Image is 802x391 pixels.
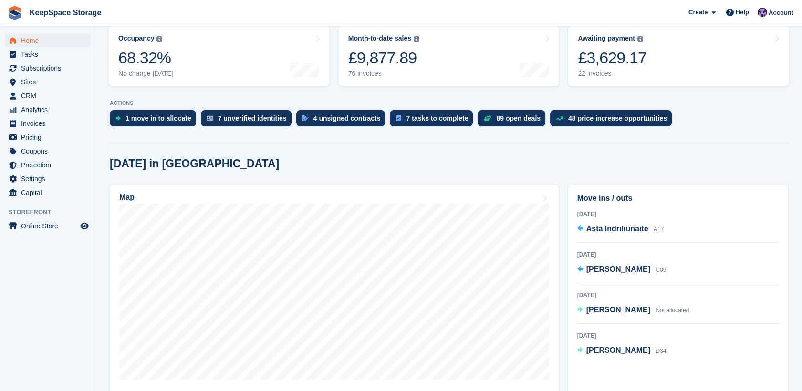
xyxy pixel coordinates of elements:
[156,36,162,42] img: icon-info-grey-7440780725fd019a000dd9b08b2336e03edf1995a4989e88bcd33f0948082b44.svg
[5,103,90,116] a: menu
[5,75,90,89] a: menu
[5,186,90,199] a: menu
[390,110,478,131] a: 7 tasks to complete
[5,131,90,144] a: menu
[656,348,666,354] span: D34
[339,26,559,86] a: Month-to-date sales £9,877.89 76 invoices
[550,110,677,131] a: 48 price increase opportunities
[577,193,779,204] h2: Move ins / outs
[406,114,468,122] div: 7 tasks to complete
[109,26,329,86] a: Occupancy 68.32% No change [DATE]
[568,114,667,122] div: 48 price increase opportunities
[396,115,401,121] img: task-75834270c22a3079a89374b754ae025e5fb1db73e45f91037f5363f120a921f8.svg
[577,223,664,236] a: Asta Indriliunaite A17
[586,346,650,354] span: [PERSON_NAME]
[313,114,381,122] div: 4 unsigned contracts
[637,36,643,42] img: icon-info-grey-7440780725fd019a000dd9b08b2336e03edf1995a4989e88bcd33f0948082b44.svg
[5,89,90,103] a: menu
[556,116,563,121] img: price_increase_opportunities-93ffe204e8149a01c8c9dc8f82e8f89637d9d84a8eef4429ea346261dce0b2c0.svg
[8,6,22,20] img: stora-icon-8386f47178a22dfd0bd8f6a31ec36ba5ce8667c1dd55bd0f319d3a0aa187defe.svg
[118,48,174,68] div: 68.32%
[348,34,411,42] div: Month-to-date sales
[26,5,105,21] a: KeepSpace Storage
[21,34,78,47] span: Home
[110,157,279,170] h2: [DATE] in [GEOGRAPHIC_DATA]
[21,186,78,199] span: Capital
[201,110,296,131] a: 7 unverified identities
[577,250,779,259] div: [DATE]
[21,75,78,89] span: Sites
[21,131,78,144] span: Pricing
[586,225,648,233] span: Asta Indriliunaite
[568,26,789,86] a: Awaiting payment £3,629.17 22 invoices
[769,8,793,18] span: Account
[577,291,779,299] div: [DATE]
[758,8,767,17] img: Charlotte Jobling
[577,331,779,340] div: [DATE]
[577,345,667,357] a: [PERSON_NAME] D34
[586,265,650,273] span: [PERSON_NAME]
[9,207,95,217] span: Storefront
[79,220,90,232] a: Preview store
[578,34,635,42] div: Awaiting payment
[110,100,788,106] p: ACTIONS
[478,110,550,131] a: 89 open deals
[578,70,646,78] div: 22 invoices
[296,110,390,131] a: 4 unsigned contracts
[118,70,174,78] div: No change [DATE]
[5,117,90,130] a: menu
[21,62,78,75] span: Subscriptions
[577,304,689,317] a: [PERSON_NAME] Not allocated
[21,117,78,130] span: Invoices
[125,114,191,122] div: 1 move in to allocate
[578,48,646,68] div: £3,629.17
[348,48,419,68] div: £9,877.89
[348,70,419,78] div: 76 invoices
[577,210,779,218] div: [DATE]
[577,264,667,276] a: [PERSON_NAME] C09
[115,115,121,121] img: move_ins_to_allocate_icon-fdf77a2bb77ea45bf5b3d319d69a93e2d87916cf1d5bf7949dd705db3b84f3ca.svg
[5,158,90,172] a: menu
[302,115,309,121] img: contract_signature_icon-13c848040528278c33f63329250d36e43548de30e8caae1d1a13099fd9432cc5.svg
[496,114,541,122] div: 89 open deals
[118,34,154,42] div: Occupancy
[119,193,135,202] h2: Map
[207,115,213,121] img: verify_identity-adf6edd0f0f0b5bbfe63781bf79b02c33cf7c696d77639b501bdc392416b5a36.svg
[5,34,90,47] a: menu
[654,226,664,233] span: A17
[5,62,90,75] a: menu
[5,219,90,233] a: menu
[5,172,90,185] a: menu
[21,172,78,185] span: Settings
[21,219,78,233] span: Online Store
[21,158,78,172] span: Protection
[21,89,78,103] span: CRM
[483,115,491,122] img: deal-1b604bf984904fb50ccaf53a9ad4b4a5d6e5aea283cecdc64d6e3604feb123c2.svg
[586,306,650,314] span: [PERSON_NAME]
[5,48,90,61] a: menu
[21,103,78,116] span: Analytics
[5,144,90,158] a: menu
[656,307,689,314] span: Not allocated
[218,114,287,122] div: 7 unverified identities
[21,144,78,158] span: Coupons
[110,110,201,131] a: 1 move in to allocate
[21,48,78,61] span: Tasks
[414,36,419,42] img: icon-info-grey-7440780725fd019a000dd9b08b2336e03edf1995a4989e88bcd33f0948082b44.svg
[656,267,666,273] span: C09
[736,8,749,17] span: Help
[688,8,708,17] span: Create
